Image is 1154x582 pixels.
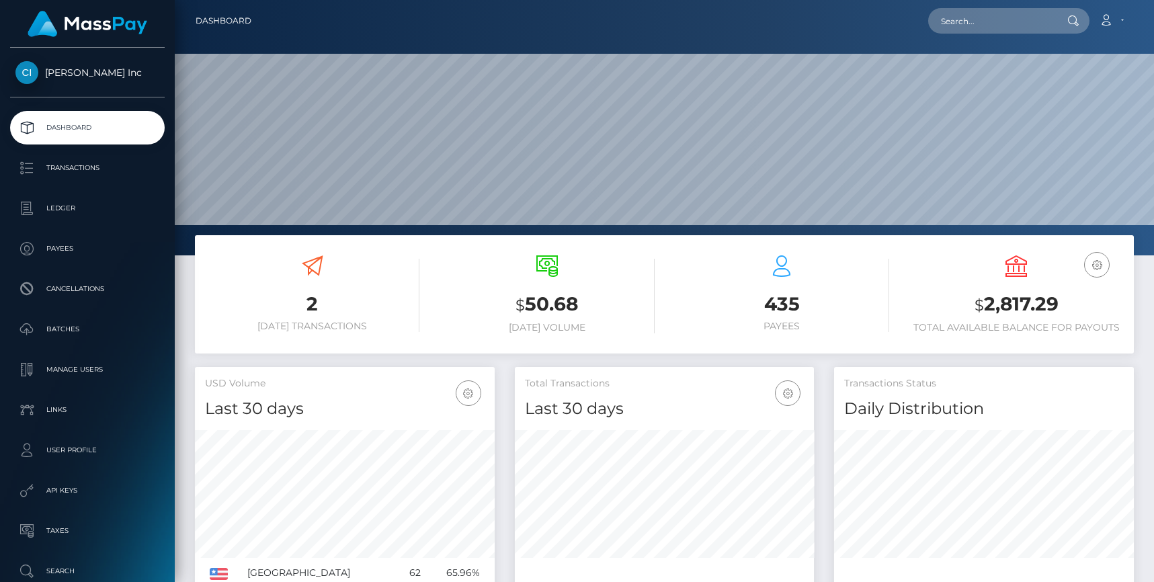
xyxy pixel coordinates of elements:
h6: Total Available Balance for Payouts [909,322,1124,333]
a: Taxes [10,514,165,548]
img: MassPay Logo [28,11,147,37]
h5: Total Transactions [525,377,805,390]
h4: Last 30 days [205,397,485,421]
a: Batches [10,313,165,346]
p: Links [15,400,159,420]
h4: Daily Distribution [844,397,1124,421]
a: API Keys [10,474,165,507]
p: Ledger [15,198,159,218]
a: Dashboard [196,7,251,35]
a: Transactions [10,151,165,185]
h3: 435 [675,291,889,317]
a: Ledger [10,192,165,225]
p: Batches [15,319,159,339]
a: User Profile [10,433,165,467]
p: Manage Users [15,360,159,380]
h3: 2 [205,291,419,317]
span: [PERSON_NAME] Inc [10,67,165,79]
small: $ [975,296,984,315]
a: Dashboard [10,111,165,144]
h4: Last 30 days [525,397,805,421]
img: Cindy Gallop Inc [15,61,38,84]
a: Links [10,393,165,427]
p: Payees [15,239,159,259]
p: Taxes [15,521,159,541]
h6: [DATE] Transactions [205,321,419,332]
a: Cancellations [10,272,165,306]
h3: 2,817.29 [909,291,1124,319]
p: User Profile [15,440,159,460]
p: API Keys [15,481,159,501]
img: US.png [210,568,228,580]
p: Transactions [15,158,159,178]
h6: Payees [675,321,889,332]
a: Manage Users [10,353,165,386]
p: Cancellations [15,279,159,299]
a: Payees [10,232,165,265]
small: $ [516,296,525,315]
p: Search [15,561,159,581]
p: Dashboard [15,118,159,138]
input: Search... [928,8,1055,34]
h5: Transactions Status [844,377,1124,390]
h6: [DATE] Volume [440,322,654,333]
h3: 50.68 [440,291,654,319]
h5: USD Volume [205,377,485,390]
